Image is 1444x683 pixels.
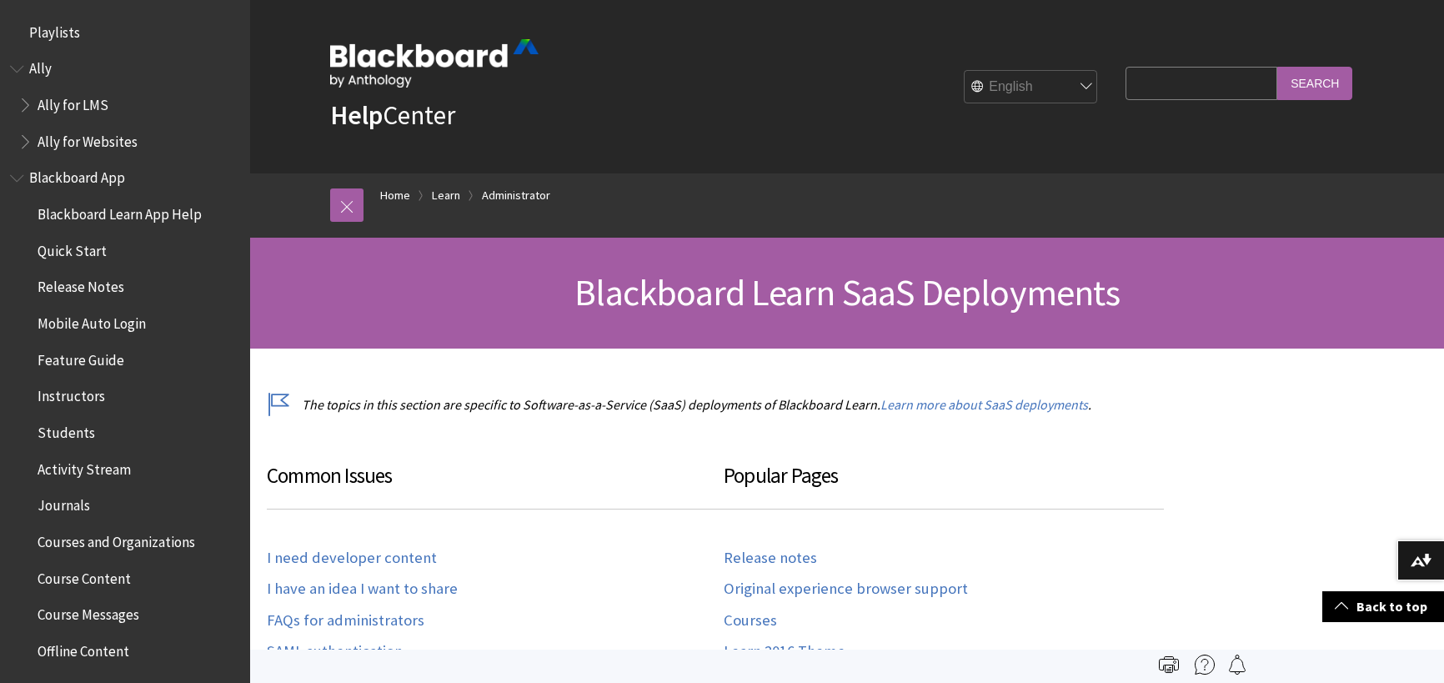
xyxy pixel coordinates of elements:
[267,580,458,599] a: I have an idea I want to share
[267,460,724,510] h3: Common Issues
[38,383,105,405] span: Instructors
[1322,591,1444,622] a: Back to top
[38,237,107,259] span: Quick Start
[965,71,1098,104] select: Site Language Selector
[724,611,777,630] a: Courses
[38,492,90,515] span: Journals
[38,565,131,587] span: Course Content
[330,98,455,132] a: HelpCenter
[724,460,1164,510] h3: Popular Pages
[38,128,138,150] span: Ally for Websites
[380,185,410,206] a: Home
[38,455,131,478] span: Activity Stream
[267,642,403,661] a: SAML authentication
[1195,655,1215,675] img: More help
[267,611,424,630] a: FAQs for administrators
[267,395,1181,414] p: The topics in this section are specific to Software-as-a-Service (SaaS) deployments of Blackboard...
[724,642,845,661] a: Learn 2016 Theme
[38,274,124,296] span: Release Notes
[1277,67,1352,99] input: Search
[38,601,139,624] span: Course Messages
[724,549,817,568] a: Release notes
[432,185,460,206] a: Learn
[38,200,202,223] span: Blackboard Learn App Help
[38,309,146,332] span: Mobile Auto Login
[29,18,80,41] span: Playlists
[1227,655,1247,675] img: Follow this page
[38,419,95,441] span: Students
[29,55,52,78] span: Ally
[10,55,240,156] nav: Book outline for Anthology Ally Help
[482,185,550,206] a: Administrator
[330,39,539,88] img: Blackboard by Anthology
[267,549,437,568] a: I need developer content
[880,396,1088,414] a: Learn more about SaaS deployments
[1159,655,1179,675] img: Print
[38,528,195,550] span: Courses and Organizations
[38,346,124,369] span: Feature Guide
[38,637,129,660] span: Offline Content
[574,269,1120,315] span: Blackboard Learn SaaS Deployments
[330,98,383,132] strong: Help
[29,164,125,187] span: Blackboard App
[10,18,240,47] nav: Book outline for Playlists
[38,91,108,113] span: Ally for LMS
[724,580,968,599] a: Original experience browser support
